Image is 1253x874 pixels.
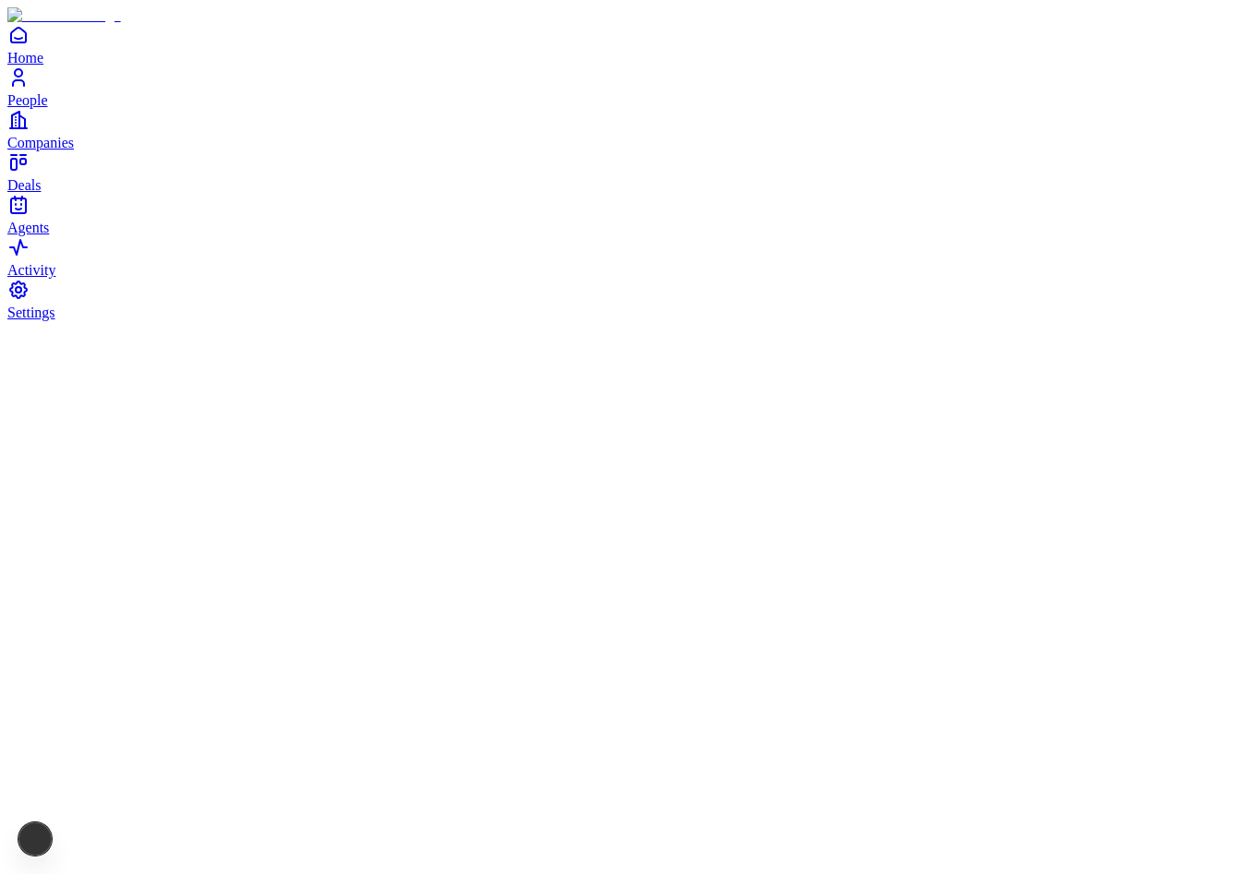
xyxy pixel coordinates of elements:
span: Settings [7,305,55,320]
a: Agents [7,194,1246,235]
span: Agents [7,220,49,235]
span: Home [7,50,43,66]
span: Activity [7,262,55,278]
a: Companies [7,109,1246,150]
a: Activity [7,236,1246,278]
span: Deals [7,177,41,193]
span: People [7,92,48,108]
img: Item Brain Logo [7,7,121,24]
a: Settings [7,279,1246,320]
a: People [7,66,1246,108]
a: Deals [7,151,1246,193]
a: Home [7,24,1246,66]
span: Companies [7,135,74,150]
